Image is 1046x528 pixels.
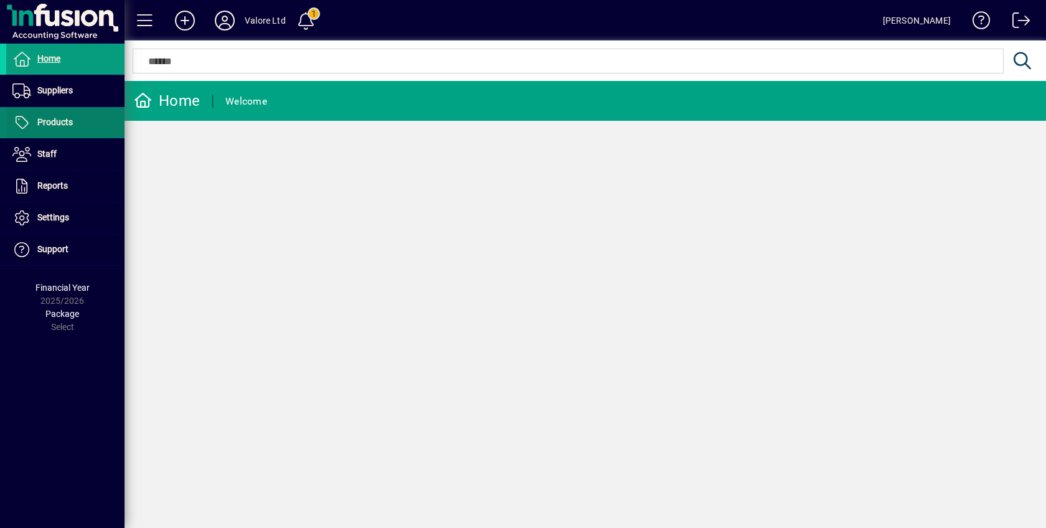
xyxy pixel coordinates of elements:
span: Home [37,54,60,64]
a: Settings [6,202,125,233]
span: Staff [37,149,57,159]
span: Suppliers [37,85,73,95]
div: Welcome [225,92,267,111]
button: Profile [205,9,245,32]
a: Suppliers [6,75,125,106]
a: Staff [6,139,125,170]
button: Add [165,9,205,32]
span: Products [37,117,73,127]
span: Support [37,244,68,254]
div: Valore Ltd [245,11,286,31]
a: Products [6,107,125,138]
a: Reports [6,171,125,202]
a: Knowledge Base [963,2,991,43]
span: Settings [37,212,69,222]
span: Reports [37,181,68,191]
a: Logout [1003,2,1030,43]
a: Support [6,234,125,265]
span: Financial Year [35,283,90,293]
span: Package [45,309,79,319]
div: Home [134,91,200,111]
div: [PERSON_NAME] [883,11,951,31]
